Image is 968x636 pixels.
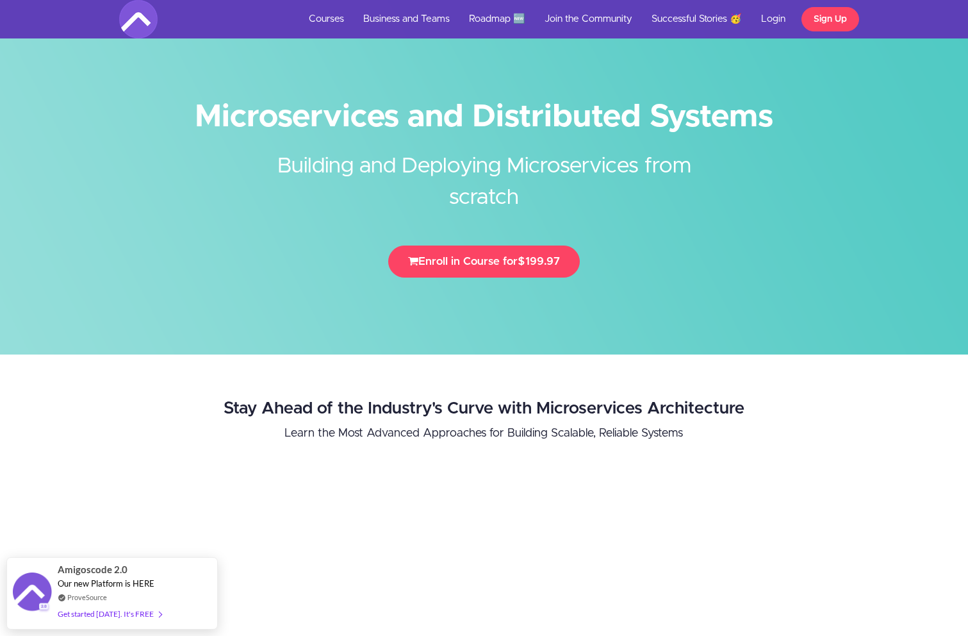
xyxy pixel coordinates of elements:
[801,7,859,31] a: Sign Up
[518,256,560,267] span: $199.97
[165,424,803,442] p: Learn the Most Advanced Approaches for Building Scalable, Reliable Systems
[165,399,803,418] h2: Stay Ahead of the Industry's Curve with Microservices Architecture
[388,246,580,278] button: Enroll in Course for$199.97
[244,131,725,213] h2: Building and Deploying Microservices from scratch
[67,593,107,601] a: ProveSource
[58,607,161,621] div: Get started [DATE]. It's FREE
[13,573,51,614] img: provesource social proof notification image
[58,578,154,589] span: Our new Platform is HERE
[58,562,127,577] span: Amigoscode 2.0
[119,103,849,131] h1: Microservices and Distributed Systems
